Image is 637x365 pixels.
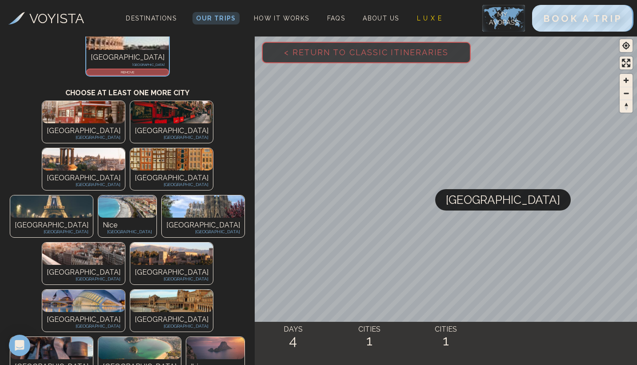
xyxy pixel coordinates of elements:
[130,290,213,312] img: Photo of undefined
[15,220,88,231] p: [GEOGRAPHIC_DATA]
[47,267,120,278] p: [GEOGRAPHIC_DATA]
[255,333,331,349] h2: 4
[130,243,213,265] img: Photo of undefined
[135,134,208,141] p: [GEOGRAPHIC_DATA]
[42,243,125,265] img: Photo of undefined
[47,134,120,141] p: [GEOGRAPHIC_DATA]
[9,335,30,356] div: Open Intercom Messenger
[363,15,399,22] span: About Us
[103,220,152,231] p: Nice
[15,228,88,235] p: [GEOGRAPHIC_DATA]
[166,220,240,231] p: [GEOGRAPHIC_DATA]
[413,12,446,24] a: L U X E
[10,195,93,218] img: Photo of undefined
[186,337,244,359] img: Photo of undefined
[135,173,208,183] p: [GEOGRAPHIC_DATA]
[98,195,156,218] img: Photo of undefined
[29,8,84,28] h3: VOYISTA
[620,74,633,87] button: Zoom in
[47,181,120,188] p: [GEOGRAPHIC_DATA]
[42,290,125,312] img: Photo of undefined
[42,101,125,123] img: Photo of undefined
[543,13,622,24] span: BOOK A TRIP
[620,87,633,100] button: Zoom out
[42,148,125,170] img: Photo of undefined
[47,314,120,325] p: [GEOGRAPHIC_DATA]
[254,15,309,22] span: How It Works
[408,324,484,335] h4: CITIES
[327,15,345,22] span: FAQs
[87,69,168,75] p: REMOVE
[620,100,633,113] button: Reset bearing to north
[255,324,331,335] h4: DAYS
[7,79,248,98] h3: Choose at least one more city
[47,173,120,183] p: [GEOGRAPHIC_DATA]
[91,63,164,66] p: [GEOGRAPHIC_DATA]
[446,189,560,211] span: [GEOGRAPHIC_DATA]
[331,333,408,349] h2: 1
[192,12,240,24] a: Our Trips
[250,12,313,24] a: How It Works
[130,148,213,170] img: Photo of undefined
[408,333,484,349] h2: 1
[98,337,181,359] img: Photo of undefined
[103,228,152,235] p: [GEOGRAPHIC_DATA]
[166,228,240,235] p: [GEOGRAPHIC_DATA]
[359,12,402,24] a: About Us
[47,276,120,282] p: [GEOGRAPHIC_DATA]
[135,323,208,329] p: [GEOGRAPHIC_DATA]
[135,267,208,278] p: [GEOGRAPHIC_DATA]
[47,323,120,329] p: [GEOGRAPHIC_DATA]
[270,33,463,71] span: < Return to Classic Itineraries
[196,15,236,22] span: Our Trips
[262,42,471,63] button: < Return to Classic Itineraries
[8,12,25,24] img: Voyista Logo
[135,181,208,188] p: [GEOGRAPHIC_DATA]
[324,12,349,24] a: FAQs
[8,8,84,28] a: VOYISTA
[620,57,633,69] button: Enter fullscreen
[135,314,208,325] p: [GEOGRAPHIC_DATA]
[331,324,408,335] h4: CITIES
[417,15,442,22] span: L U X E
[162,195,244,218] img: Photo of undefined
[532,15,633,24] a: BOOK A TRIP
[130,101,213,123] img: Photo of undefined
[122,11,180,37] span: Destinations
[135,126,208,136] p: [GEOGRAPHIC_DATA]
[91,52,164,63] p: [GEOGRAPHIC_DATA]
[135,276,208,282] p: [GEOGRAPHIC_DATA]
[10,337,93,359] img: Photo of undefined
[482,5,525,32] img: My Account
[255,35,637,365] canvas: Map
[47,126,120,136] p: [GEOGRAPHIC_DATA]
[620,39,633,52] button: Find my location
[532,5,633,32] button: BOOK A TRIP
[86,28,169,50] img: Photo of rome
